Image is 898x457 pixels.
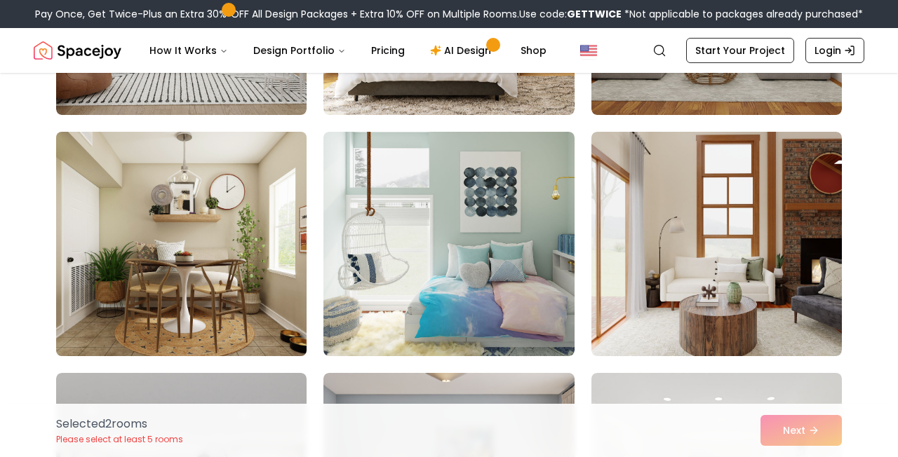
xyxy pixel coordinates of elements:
[138,36,239,64] button: How It Works
[360,36,416,64] a: Pricing
[805,38,864,63] a: Login
[567,7,622,21] b: GETTWICE
[50,126,313,362] img: Room room-40
[34,36,121,64] img: Spacejoy Logo
[242,36,357,64] button: Design Portfolio
[56,416,183,432] p: Selected 2 room s
[323,132,574,356] img: Room room-41
[509,36,558,64] a: Shop
[419,36,507,64] a: AI Design
[34,36,121,64] a: Spacejoy
[622,7,863,21] span: *Not applicable to packages already purchased*
[35,7,863,21] div: Pay Once, Get Twice-Plus an Extra 30% OFF All Design Packages + Extra 10% OFF on Multiple Rooms.
[519,7,622,21] span: Use code:
[138,36,558,64] nav: Main
[686,38,794,63] a: Start Your Project
[56,434,183,445] p: Please select at least 5 rooms
[34,28,864,73] nav: Global
[580,42,597,59] img: United States
[591,132,842,356] img: Room room-42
